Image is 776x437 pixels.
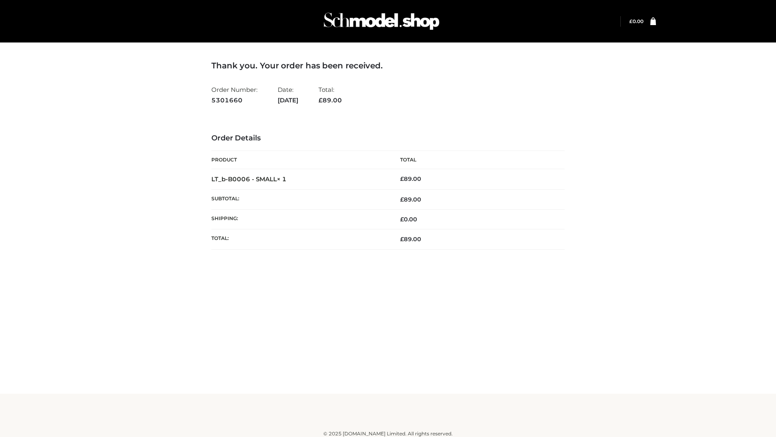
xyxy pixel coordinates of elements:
th: Total [388,151,565,169]
span: £ [400,235,404,243]
li: Date: [278,83,298,107]
th: Subtotal: [211,189,388,209]
span: £ [629,18,633,24]
li: Total: [318,83,342,107]
strong: LT_b-B0006 - SMALL [211,175,287,183]
strong: × 1 [277,175,287,183]
span: £ [318,96,323,104]
bdi: 89.00 [400,175,421,182]
span: £ [400,196,404,203]
a: £0.00 [629,18,643,24]
th: Total: [211,229,388,249]
bdi: 0.00 [400,216,417,223]
img: Schmodel Admin 964 [321,5,442,37]
span: 89.00 [400,196,421,203]
th: Product [211,151,388,169]
span: 89.00 [318,96,342,104]
span: £ [400,175,404,182]
span: 89.00 [400,235,421,243]
strong: [DATE] [278,95,298,106]
li: Order Number: [211,83,257,107]
strong: 5301660 [211,95,257,106]
span: £ [400,216,404,223]
th: Shipping: [211,210,388,229]
h3: Thank you. Your order has been received. [211,61,565,70]
h3: Order Details [211,134,565,143]
bdi: 0.00 [629,18,643,24]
